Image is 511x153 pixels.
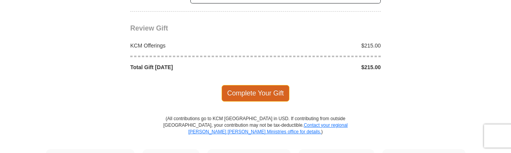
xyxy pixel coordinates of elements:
span: Complete Your Gift [222,85,290,101]
div: $215.00 [255,63,385,71]
div: $215.00 [255,42,385,49]
span: Review Gift [130,24,168,32]
div: Total Gift [DATE] [126,63,256,71]
a: Contact your regional [PERSON_NAME] [PERSON_NAME] Ministries office for details. [188,122,348,134]
p: (All contributions go to KCM [GEOGRAPHIC_DATA] in USD. If contributing from outside [GEOGRAPHIC_D... [163,116,348,149]
div: KCM Offerings [126,42,256,49]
